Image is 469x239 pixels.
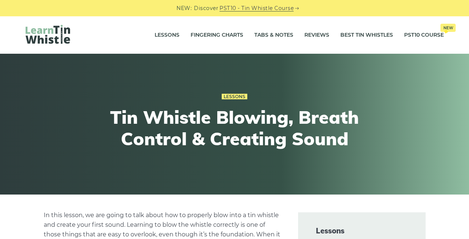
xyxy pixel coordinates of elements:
[222,94,247,100] a: Lessons
[98,107,371,149] h1: Tin Whistle Blowing, Breath Control & Creating Sound
[316,226,408,236] span: Lessons
[26,25,70,44] img: LearnTinWhistle.com
[191,26,243,44] a: Fingering Charts
[254,26,293,44] a: Tabs & Notes
[340,26,393,44] a: Best Tin Whistles
[404,26,444,44] a: PST10 CourseNew
[304,26,329,44] a: Reviews
[404,31,444,39] font: PST10 Course
[155,26,179,44] a: Lessons
[440,24,456,32] span: New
